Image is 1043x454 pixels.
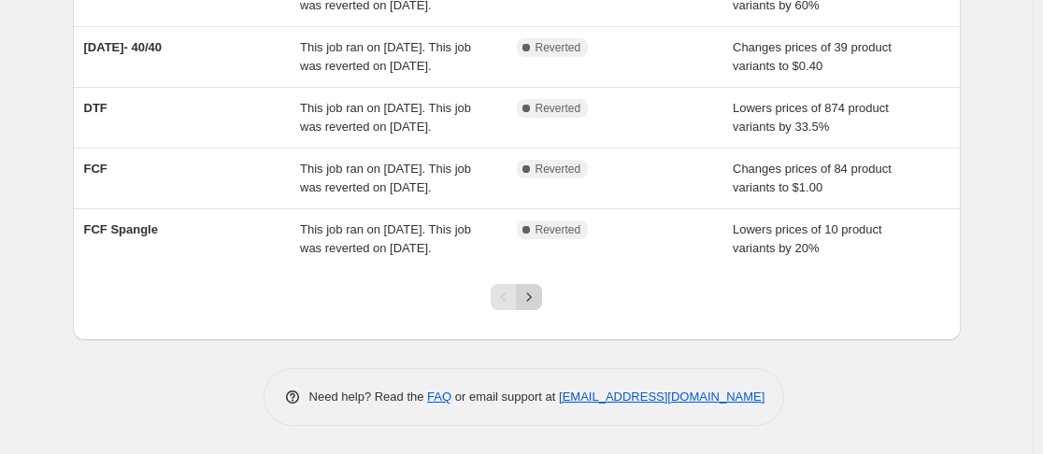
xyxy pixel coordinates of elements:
span: Changes prices of 84 product variants to $1.00 [733,162,892,194]
span: Need help? Read the [309,390,428,404]
span: This job ran on [DATE]. This job was reverted on [DATE]. [300,101,471,134]
nav: Pagination [491,284,542,310]
span: or email support at [451,390,559,404]
span: This job ran on [DATE]. This job was reverted on [DATE]. [300,222,471,255]
span: This job ran on [DATE]. This job was reverted on [DATE]. [300,40,471,73]
span: FCF Spangle [84,222,158,236]
span: Reverted [536,101,581,116]
span: FCF [84,162,107,176]
span: Changes prices of 39 product variants to $0.40 [733,40,892,73]
span: Reverted [536,40,581,55]
span: DTF [84,101,107,115]
span: This job ran on [DATE]. This job was reverted on [DATE]. [300,162,471,194]
span: Lowers prices of 10 product variants by 20% [733,222,882,255]
span: Reverted [536,162,581,177]
a: [EMAIL_ADDRESS][DOMAIN_NAME] [559,390,764,404]
span: Reverted [536,222,581,237]
span: Lowers prices of 874 product variants by 33.5% [733,101,889,134]
a: FAQ [427,390,451,404]
span: [DATE]- 40/40 [84,40,163,54]
button: Next [516,284,542,310]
